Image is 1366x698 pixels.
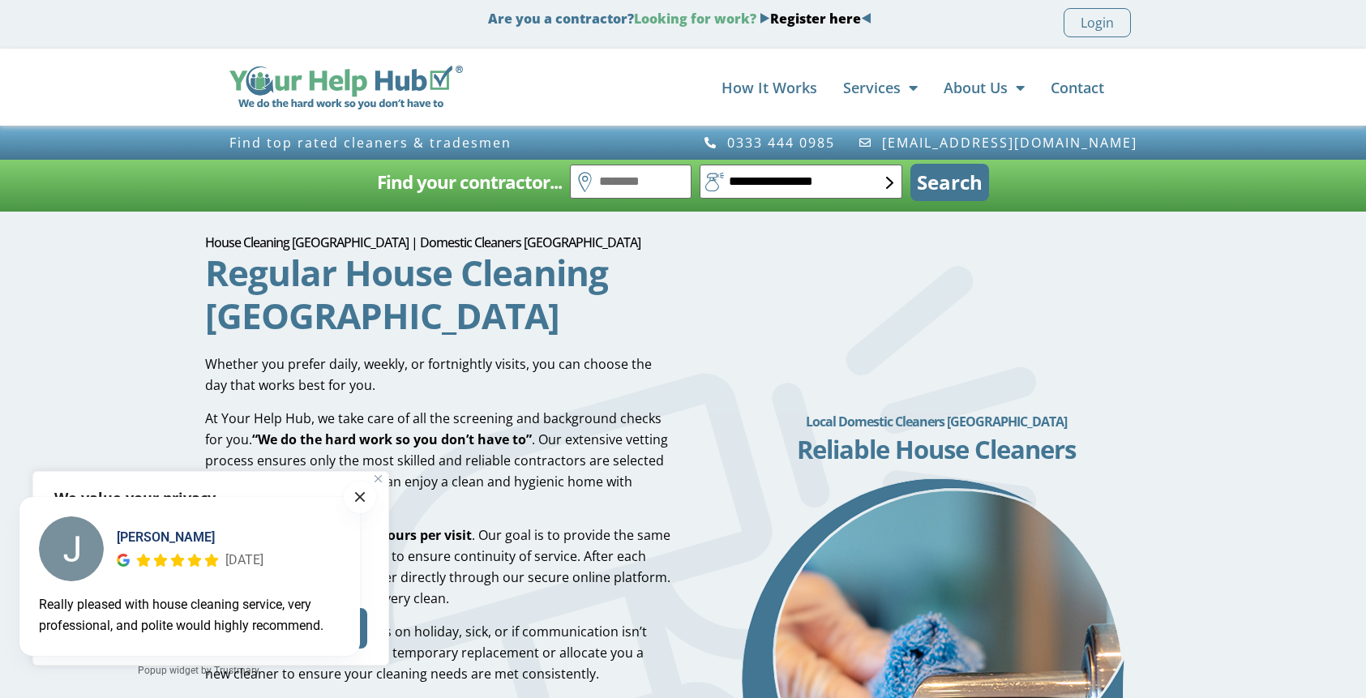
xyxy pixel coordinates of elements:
img: Blue Arrow - Left [861,13,871,24]
nav: Menu [479,71,1103,104]
a: 0333 444 0985 [704,135,836,150]
div: Google [117,554,130,567]
a: How It Works [722,71,817,104]
h2: Local Domestic Cleaners [GEOGRAPHIC_DATA] [712,405,1161,438]
div: [DATE] [225,550,263,571]
img: Close [375,475,382,482]
p: At Your Help Hub, we take care of all the screening and background checks for you. . Our extensiv... [205,408,672,513]
img: Blue Arrow - Right [760,13,770,24]
h3: Find top rated cleaners & tradesmen [229,135,675,150]
p: Rest assured, if your cleaner is on holiday, sick, or if communication isn’t effective, we can ar... [205,621,672,684]
a: Register here [770,10,861,28]
h2: Regular House Cleaning [GEOGRAPHIC_DATA] [205,251,625,337]
a: About Us [944,71,1025,104]
h1: House Cleaning [GEOGRAPHIC_DATA] | Domestic Cleaners [GEOGRAPHIC_DATA] [205,236,672,249]
strong: “We do the hard work so you don’t have to” [252,430,532,448]
p: We require a . Our goal is to provide the same cleaner for regular customers to ensure continuity... [205,525,672,609]
a: [EMAIL_ADDRESS][DOMAIN_NAME] [858,135,1137,150]
span: Login [1081,12,1114,33]
div: Really pleased with house cleaning service, very professional, and polite would highly recommend. [39,594,340,636]
p: Whether you prefer daily, weekly, or fortnightly visits, you can choose the day that works best f... [205,353,672,396]
a: Popup widget by Trustmary [19,662,378,679]
a: Services [843,71,918,104]
span: Looking for work? [634,10,756,28]
img: Your Help Hub Wide Logo [229,66,464,109]
span: [EMAIL_ADDRESS][DOMAIN_NAME] [878,135,1137,150]
img: select-box-form.svg [886,177,893,189]
div: [PERSON_NAME] [117,528,263,547]
a: Contact [1051,71,1104,104]
h3: Reliable House Cleaners [712,437,1161,462]
strong: Are you a contractor? [488,10,871,28]
h2: Find your contractor... [377,166,562,199]
a: Login [1064,8,1131,37]
span: 0333 444 0985 [723,135,835,150]
button: Search [910,164,989,201]
img: Janet [39,516,104,581]
img: Google Reviews [117,554,130,567]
